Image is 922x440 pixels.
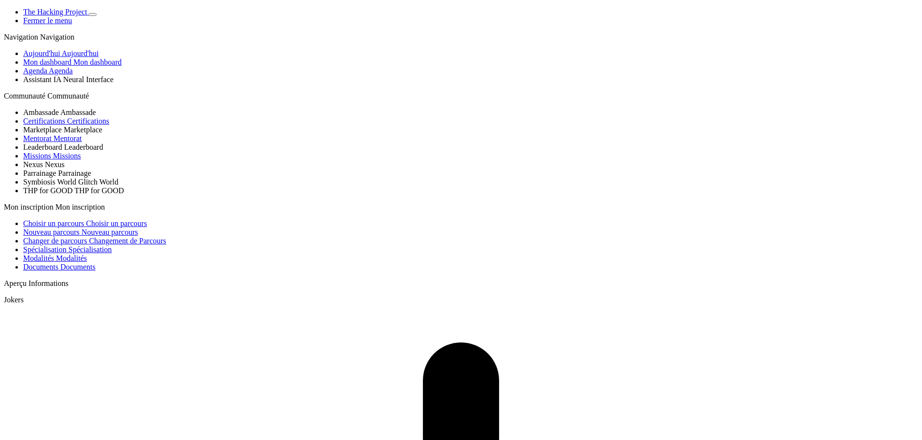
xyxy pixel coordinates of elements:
[23,117,65,125] span: Certifications
[23,143,103,151] span: Leaderboard Leaderboard
[67,117,109,125] span: Certifications
[53,152,81,160] span: Missions
[4,92,45,100] span: Communauté
[23,228,138,236] a: Nouveau parcours Nouveau parcours
[58,169,91,177] span: Parrainage
[23,160,65,169] span: Nexus Nexus
[23,254,87,262] a: Modalités Modalités
[60,263,96,271] span: Documents
[86,219,147,227] span: Choisir un parcours
[23,8,87,16] span: The Hacking Project
[4,296,24,304] span: Jokers
[23,8,89,16] a: The Hacking Project
[23,263,96,271] a: Documents Documents
[47,92,89,100] span: Communauté
[23,108,59,116] span: Ambassade
[23,186,124,195] span: THP for GOOD THP for GOOD
[40,33,74,41] span: Navigation
[23,143,62,151] span: translation missing: fr.dashboard.community.tabs.leaderboard
[78,178,118,186] span: Glitch World
[54,134,82,142] span: Mentorat
[23,58,122,66] a: Mon dashboard Mon dashboard
[23,67,73,75] a: Agenda Agenda
[23,186,73,195] span: THP for GOOD
[23,219,147,227] a: Choisir un parcours Choisir un parcours
[23,75,113,84] span: Assistant IA Neural Interface
[23,254,54,262] span: Modalités
[69,245,112,254] span: Spécialisation
[82,228,138,236] span: Nouveau parcours
[89,13,97,16] button: Basculer de thème
[4,203,54,211] span: Mon inscription
[64,126,102,134] span: Marketplace
[23,237,87,245] span: Changer de parcours
[23,160,43,169] span: Nexus
[23,228,80,236] span: Nouveau parcours
[23,134,52,142] span: Mentorat
[23,108,96,116] span: Ambassade Ambassade
[28,279,69,287] span: Informations
[23,152,81,160] a: Missions Missions
[49,67,73,75] span: Agenda
[23,126,102,134] span: Marketplace Marketplace
[23,245,67,254] span: Spécialisation
[23,126,62,134] span: Marketplace
[23,58,71,66] span: Mon dashboard
[23,75,61,84] span: Assistant IA
[45,160,65,169] span: Nexus
[4,279,27,287] span: Aperçu
[23,152,51,160] span: Missions
[73,58,122,66] span: Mon dashboard
[23,67,47,75] span: Agenda
[23,49,98,57] a: Aujourd'hui Aujourd'hui
[23,169,56,177] span: Parrainage
[23,169,91,177] span: Parrainage Parrainage
[23,263,58,271] span: Documents
[89,237,166,245] span: Changement de Parcours
[62,49,99,57] span: Aujourd'hui
[56,254,87,262] span: Modalités
[23,178,76,186] span: Symbiosis World
[23,134,82,142] a: Mentorat Mentorat
[23,49,60,57] span: Aujourd'hui
[74,186,124,195] span: THP for GOOD
[23,219,84,227] span: Choisir un parcours
[23,16,72,25] a: Fermer le menu
[23,237,166,245] a: Changer de parcours Changement de Parcours
[56,203,105,211] span: Mon inscription
[4,33,38,41] span: Navigation
[60,108,96,116] span: Ambassade
[64,143,103,151] span: translation missing: fr.dashboard.community.tabs.leaderboard
[23,117,109,125] a: Certifications Certifications
[63,75,113,84] span: Neural Interface
[23,178,118,186] span: Symbiosis World Glitch World
[23,245,112,254] a: Spécialisation Spécialisation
